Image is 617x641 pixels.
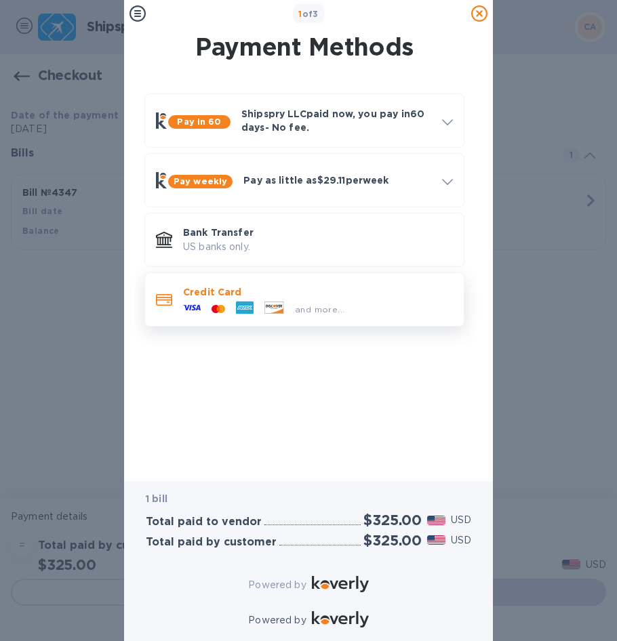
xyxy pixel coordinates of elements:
b: of 3 [298,9,319,19]
h1: Payment Methods [142,33,467,61]
p: Pay as little as $29.11 per week [243,173,431,187]
p: US banks only. [183,240,453,254]
h3: Total paid to vendor [146,516,262,529]
p: Powered by [248,613,306,627]
b: Pay weekly [174,176,227,186]
p: Bank Transfer [183,226,453,239]
h2: $325.00 [363,532,422,549]
span: 1 [298,9,302,19]
p: USD [451,533,471,547]
p: USD [451,513,471,527]
h2: $325.00 [363,512,422,529]
p: Shipspry LLC paid now, you pay in 60 days - No fee. [241,107,431,134]
img: USD [427,535,445,545]
span: and more... [295,304,344,314]
b: Pay in 60 [177,117,221,127]
img: Logo [312,611,369,627]
img: Logo [312,576,369,592]
img: USD [427,516,445,525]
p: Powered by [248,578,306,592]
b: 1 bill [146,493,167,504]
p: Credit Card [183,285,453,299]
h3: Total paid by customer [146,536,277,549]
